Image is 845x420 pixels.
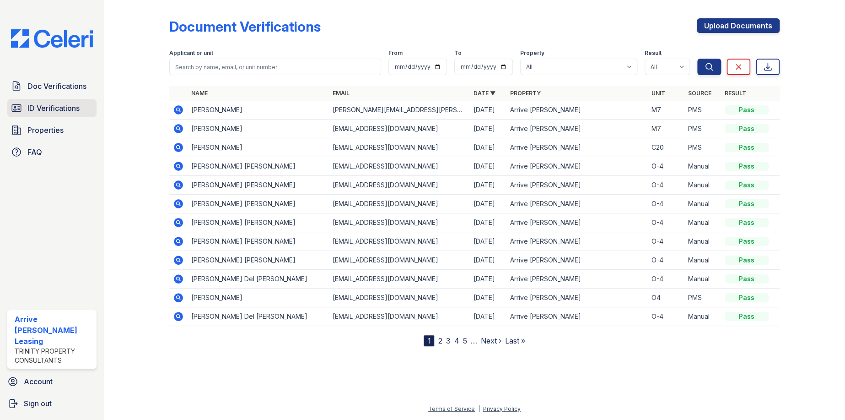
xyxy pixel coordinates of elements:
[424,335,434,346] div: 1
[7,77,97,95] a: Doc Verifications
[188,176,329,195] td: [PERSON_NAME] [PERSON_NAME]
[438,336,442,345] a: 2
[188,232,329,251] td: [PERSON_NAME] [PERSON_NAME]
[328,213,470,232] td: [EMAIL_ADDRESS][DOMAIN_NAME]
[454,336,459,345] a: 4
[470,195,506,213] td: [DATE]
[27,81,86,92] span: Doc Verifications
[4,372,100,391] a: Account
[188,138,329,157] td: [PERSON_NAME]
[506,120,648,138] td: Arrive [PERSON_NAME]
[506,232,648,251] td: Arrive [PERSON_NAME]
[7,143,97,161] a: FAQ
[645,49,662,57] label: Result
[684,213,721,232] td: Manual
[684,270,721,289] td: Manual
[470,213,506,232] td: [DATE]
[7,121,97,139] a: Properties
[725,312,769,321] div: Pass
[24,376,53,387] span: Account
[648,307,684,326] td: O-4
[651,90,665,97] a: Unit
[328,307,470,326] td: [EMAIL_ADDRESS][DOMAIN_NAME]
[648,232,684,251] td: O-4
[697,18,780,33] a: Upload Documents
[470,101,506,120] td: [DATE]
[188,213,329,232] td: [PERSON_NAME] [PERSON_NAME]
[480,336,501,345] a: Next ›
[506,307,648,326] td: Arrive [PERSON_NAME]
[506,270,648,289] td: Arrive [PERSON_NAME]
[328,270,470,289] td: [EMAIL_ADDRESS][DOMAIN_NAME]
[188,101,329,120] td: [PERSON_NAME]
[506,101,648,120] td: Arrive [PERSON_NAME]
[470,270,506,289] td: [DATE]
[684,289,721,307] td: PMS
[470,335,477,346] span: …
[648,101,684,120] td: M7
[483,405,521,412] a: Privacy Policy
[4,29,100,48] img: CE_Logo_Blue-a8612792a0a2168367f1c8372b55b34899dd931a85d93a1a3d3e32e68fde9ad4.png
[725,180,769,190] div: Pass
[684,307,721,326] td: Manual
[24,398,52,409] span: Sign out
[27,103,80,114] span: ID Verifications
[446,336,450,345] a: 3
[506,213,648,232] td: Arrive [PERSON_NAME]
[520,49,544,57] label: Property
[725,293,769,302] div: Pass
[15,347,93,365] div: Trinity Property Consultants
[648,270,684,289] td: O-4
[648,176,684,195] td: O-4
[188,307,329,326] td: [PERSON_NAME] Del [PERSON_NAME]
[470,289,506,307] td: [DATE]
[27,147,42,158] span: FAQ
[188,289,329,307] td: [PERSON_NAME]
[684,251,721,270] td: Manual
[463,336,467,345] a: 5
[648,195,684,213] td: O-4
[725,218,769,227] div: Pass
[725,237,769,246] div: Pass
[328,138,470,157] td: [EMAIL_ADDRESS][DOMAIN_NAME]
[684,195,721,213] td: Manual
[7,99,97,117] a: ID Verifications
[648,251,684,270] td: O-4
[474,90,495,97] a: Date ▼
[470,176,506,195] td: [DATE]
[506,289,648,307] td: Arrive [PERSON_NAME]
[470,157,506,176] td: [DATE]
[188,251,329,270] td: [PERSON_NAME] [PERSON_NAME]
[328,251,470,270] td: [EMAIL_ADDRESS][DOMAIN_NAME]
[684,157,721,176] td: Manual
[188,120,329,138] td: [PERSON_NAME]
[506,138,648,157] td: Arrive [PERSON_NAME]
[15,314,93,347] div: Arrive [PERSON_NAME] Leasing
[454,49,462,57] label: To
[725,199,769,208] div: Pass
[169,59,381,75] input: Search by name, email, or unit number
[328,157,470,176] td: [EMAIL_ADDRESS][DOMAIN_NAME]
[470,232,506,251] td: [DATE]
[332,90,349,97] a: Email
[328,120,470,138] td: [EMAIL_ADDRESS][DOMAIN_NAME]
[684,232,721,251] td: Manual
[648,213,684,232] td: O-4
[506,176,648,195] td: Arrive [PERSON_NAME]
[648,289,684,307] td: O4
[688,90,711,97] a: Source
[428,405,475,412] a: Terms of Service
[510,90,541,97] a: Property
[191,90,208,97] a: Name
[478,405,480,412] div: |
[328,176,470,195] td: [EMAIL_ADDRESS][DOMAIN_NAME]
[4,394,100,413] a: Sign out
[328,232,470,251] td: [EMAIL_ADDRESS][DOMAIN_NAME]
[27,125,64,136] span: Properties
[684,120,721,138] td: PMS
[328,289,470,307] td: [EMAIL_ADDRESS][DOMAIN_NAME]
[470,251,506,270] td: [DATE]
[506,195,648,213] td: Arrive [PERSON_NAME]
[725,105,769,115] div: Pass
